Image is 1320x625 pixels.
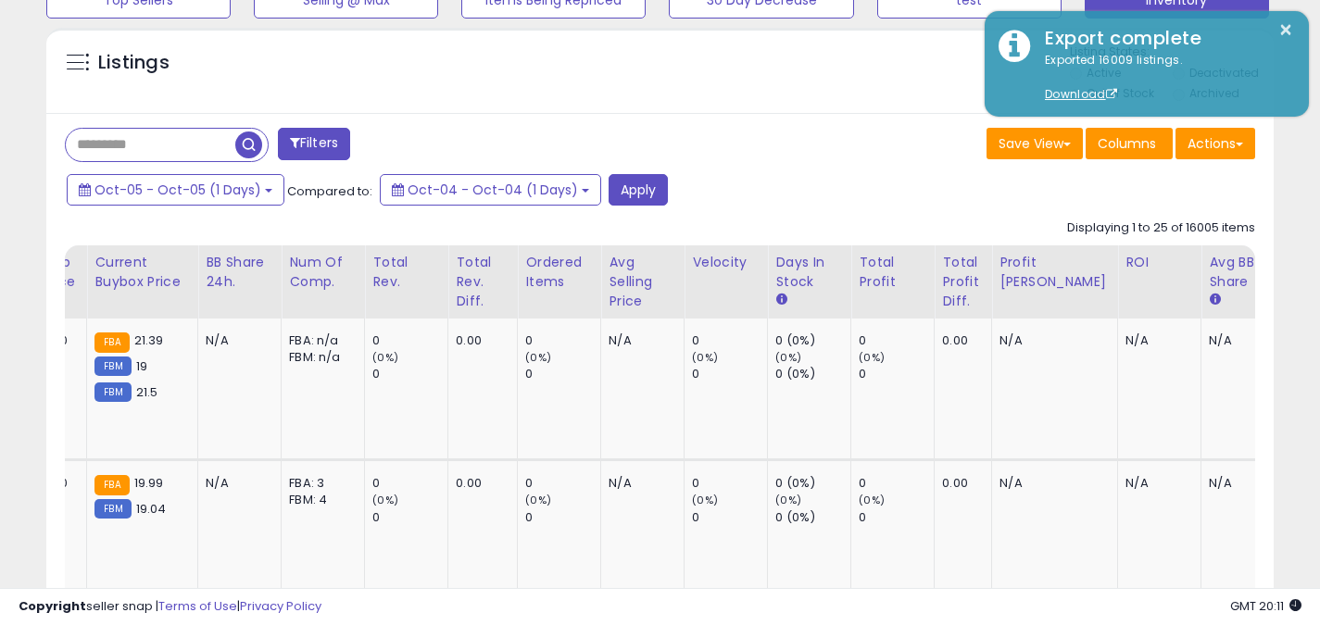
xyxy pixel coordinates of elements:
div: Export complete [1031,25,1295,52]
div: 0 (0%) [775,475,850,492]
div: Exported 16009 listings. [1031,52,1295,104]
div: 0 [372,366,447,382]
strong: Copyright [19,597,86,615]
button: Apply [609,174,668,206]
span: 2025-10-6 20:11 GMT [1230,597,1301,615]
div: 0 [525,475,600,492]
div: 0.00 [942,475,977,492]
small: (0%) [372,493,398,507]
span: Oct-04 - Oct-04 (1 Days) [408,181,578,199]
div: 0 [692,366,767,382]
div: FBM: n/a [289,349,350,366]
div: 0 (0%) [775,366,850,382]
small: (0%) [775,350,801,365]
div: 0 [692,475,767,492]
div: 0 [859,475,934,492]
span: Columns [1098,134,1156,153]
span: 19.04 [136,500,167,518]
div: Days In Stock [775,253,843,292]
div: N/A [206,332,267,349]
button: × [1278,19,1293,42]
small: FBM [94,499,131,519]
button: Filters [278,128,350,160]
small: (0%) [692,493,718,507]
h5: Listings [98,50,170,76]
button: Actions [1175,128,1255,159]
button: Oct-04 - Oct-04 (1 Days) [380,174,601,206]
div: 0 [372,509,447,526]
div: BB Share 24h. [206,253,273,292]
div: ROI [1125,253,1193,272]
div: 0 [525,509,600,526]
div: 0 (0%) [775,509,850,526]
div: 0 [859,509,934,526]
div: Total Rev. [372,253,440,292]
div: FBA: 3 [289,475,350,492]
a: Privacy Policy [240,597,321,615]
div: 0 (0%) [775,332,850,349]
div: 0 [859,332,934,349]
span: 19 [136,357,147,375]
div: 0 [525,366,600,382]
div: N/A [1209,475,1270,492]
div: 0.00 [456,332,503,349]
div: Current Buybox Price [94,253,190,292]
small: Days In Stock. [775,292,786,308]
button: Oct-05 - Oct-05 (1 Days) [67,174,284,206]
div: FBA: n/a [289,332,350,349]
a: Terms of Use [158,597,237,615]
div: Avg BB Share [1209,253,1276,292]
div: Ordered Items [525,253,593,292]
div: 0 [859,366,934,382]
div: Total Profit Diff. [942,253,984,311]
div: 0 [525,332,600,349]
div: 0 [692,332,767,349]
div: Velocity [692,253,760,272]
small: Avg BB Share. [1209,292,1220,308]
small: (0%) [525,350,551,365]
small: FBA [94,332,129,353]
div: 0 [372,332,447,349]
div: 0.00 [456,475,503,492]
div: N/A [1125,332,1187,349]
small: (0%) [372,350,398,365]
small: (0%) [859,493,885,507]
small: (0%) [775,493,801,507]
div: Total Rev. Diff. [456,253,509,311]
span: Oct-05 - Oct-05 (1 Days) [94,181,261,199]
span: 19.99 [134,474,164,492]
div: Num of Comp. [289,253,357,292]
div: N/A [1209,332,1270,349]
span: Compared to: [287,182,372,200]
span: 21.39 [134,331,164,349]
div: N/A [999,332,1103,349]
div: N/A [609,475,670,492]
div: Ship Price [42,253,79,292]
div: seller snap | | [19,598,321,616]
div: 0 [372,475,447,492]
div: N/A [609,332,670,349]
small: FBM [94,356,131,376]
div: Displaying 1 to 25 of 16005 items [1067,219,1255,237]
small: (0%) [525,493,551,507]
div: Profit [PERSON_NAME] [999,253,1110,292]
button: Save View [987,128,1083,159]
div: 0.00 [942,332,977,349]
small: (0%) [692,350,718,365]
a: Download [1045,86,1117,102]
div: N/A [206,475,267,492]
div: Total Profit [859,253,926,292]
span: 21.5 [136,383,158,401]
button: Columns [1086,128,1173,159]
div: Avg Selling Price [609,253,676,311]
small: FBM [94,382,131,402]
div: N/A [1125,475,1187,492]
small: FBA [94,475,129,495]
div: N/A [999,475,1103,492]
small: (0%) [859,350,885,365]
div: FBM: 4 [289,492,350,508]
div: 0 [692,509,767,526]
